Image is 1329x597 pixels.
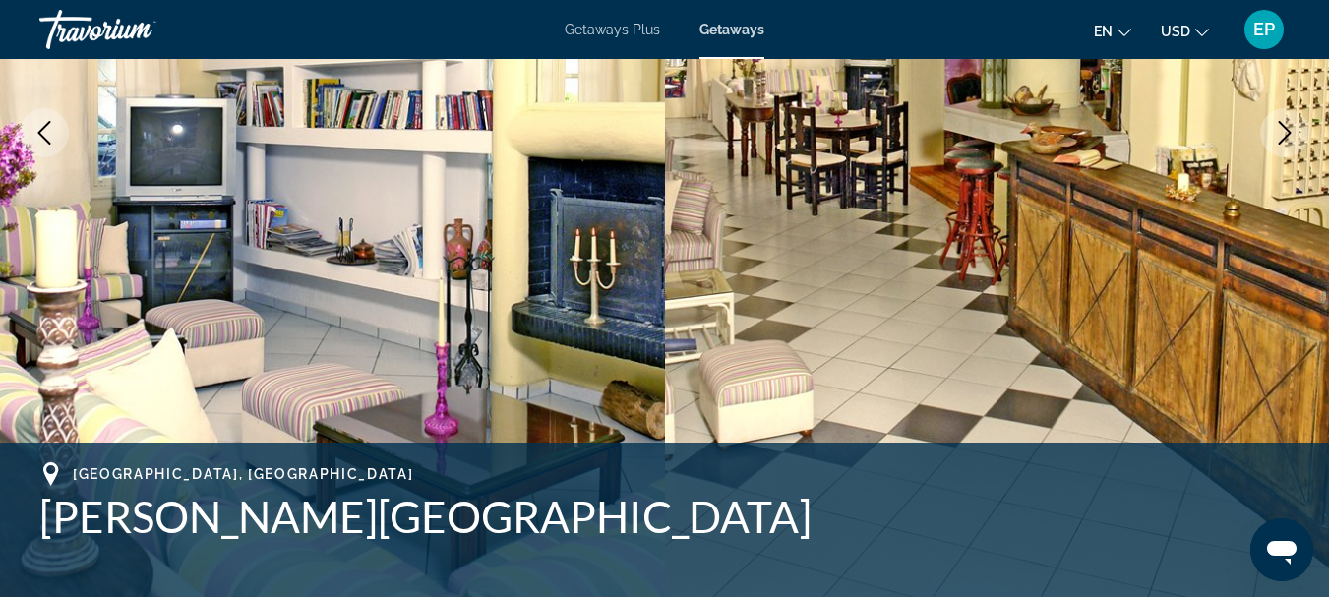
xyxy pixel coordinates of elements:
a: Travorium [39,4,236,55]
button: Next image [1260,108,1309,157]
span: USD [1161,24,1190,39]
button: Change language [1094,17,1131,45]
iframe: Buton lansare fereastră mesagerie [1250,518,1313,581]
h1: [PERSON_NAME][GEOGRAPHIC_DATA] [39,491,1290,542]
a: Getaways [699,22,764,37]
a: Getaways Plus [565,22,660,37]
button: Change currency [1161,17,1209,45]
button: Previous image [20,108,69,157]
span: EP [1253,20,1275,39]
button: User Menu [1238,9,1290,50]
span: [GEOGRAPHIC_DATA], [GEOGRAPHIC_DATA] [73,466,413,482]
span: en [1094,24,1113,39]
